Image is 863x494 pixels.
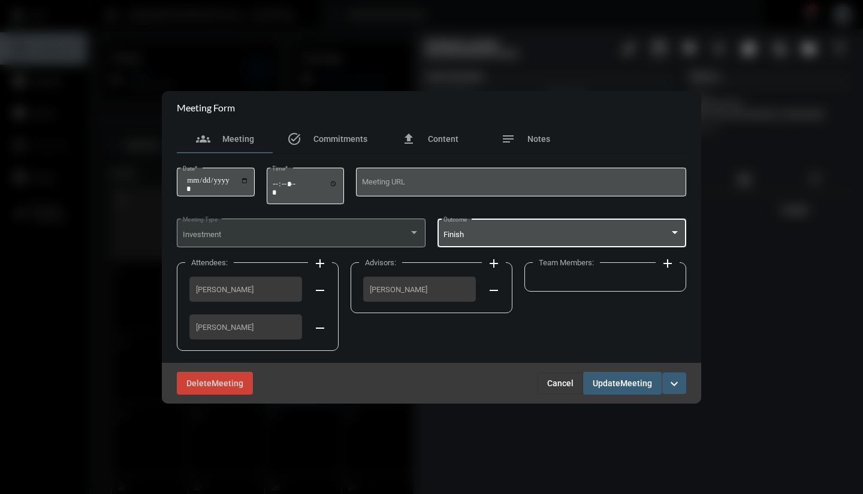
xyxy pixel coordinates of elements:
[547,378,574,388] span: Cancel
[443,230,464,239] span: Finish
[359,258,402,267] label: Advisors:
[196,132,210,146] mat-icon: groups
[527,134,550,144] span: Notes
[186,378,212,388] span: Delete
[583,372,662,394] button: UpdateMeeting
[533,258,600,267] label: Team Members:
[428,134,458,144] span: Content
[183,230,221,239] span: Investment
[620,378,652,388] span: Meeting
[667,377,681,391] mat-icon: expand_more
[538,372,583,394] button: Cancel
[222,134,254,144] span: Meeting
[487,283,501,297] mat-icon: remove
[196,323,295,332] span: [PERSON_NAME]
[370,285,469,294] span: [PERSON_NAME]
[313,134,367,144] span: Commitments
[185,258,234,267] label: Attendees:
[501,132,515,146] mat-icon: notes
[313,256,327,270] mat-icon: add
[177,102,235,113] h2: Meeting Form
[593,378,620,388] span: Update
[660,256,675,270] mat-icon: add
[196,285,295,294] span: [PERSON_NAME]
[487,256,501,270] mat-icon: add
[177,372,253,394] button: DeleteMeeting
[402,132,416,146] mat-icon: file_upload
[313,320,327,335] mat-icon: remove
[287,132,301,146] mat-icon: task_alt
[313,283,327,297] mat-icon: remove
[212,378,243,388] span: Meeting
